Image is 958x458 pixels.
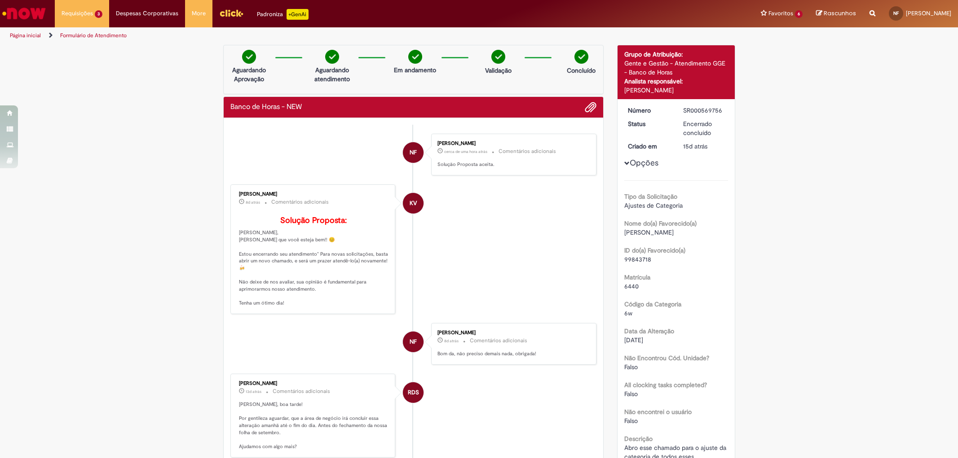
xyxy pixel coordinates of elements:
[287,9,309,20] p: +GenAi
[624,309,632,317] span: 6w
[444,149,487,154] span: cerca de uma hora atrás
[95,10,102,18] span: 3
[624,86,728,95] div: [PERSON_NAME]
[410,192,417,214] span: KV
[219,6,243,20] img: click_logo_yellow_360x200.png
[403,332,424,352] div: Nicole Flausino Fratoni
[1,4,47,22] img: ServiceNow
[624,273,650,281] b: Matrícula
[7,27,632,44] ul: Trilhas de página
[574,50,588,64] img: check-circle-green.png
[683,142,707,150] time: 16/09/2025 12:30:55
[624,59,728,77] div: Gente e Gestão - Atendimento GGE - Banco de Horas
[768,9,793,18] span: Favoritos
[624,354,709,362] b: Não Encontrou Cód. Unidade?
[624,327,674,335] b: Data da Alteração
[485,66,512,75] p: Validação
[408,50,422,64] img: check-circle-green.png
[624,363,638,371] span: Falso
[227,65,271,83] p: Aguardando Aprovação
[10,32,41,39] a: Página inicial
[394,65,436,74] p: Em andamento
[62,9,93,18] span: Requisições
[816,9,856,18] a: Rascunhos
[683,142,707,150] span: 15d atrás
[403,142,424,163] div: Nicole Flausino Fratoni
[624,50,728,59] div: Grupo de Atribuição:
[271,198,329,206] small: Comentários adicionais
[437,350,587,358] p: Bom da, não preciso demais nada, obrigada!
[621,119,676,128] dt: Status
[683,142,725,151] div: 16/09/2025 12:30:55
[242,50,256,64] img: check-circle-green.png
[567,66,596,75] p: Concluído
[585,101,596,113] button: Adicionar anexos
[624,390,638,398] span: Falso
[470,337,527,345] small: Comentários adicionais
[403,193,424,214] div: Karine Vieira
[444,338,459,344] time: 23/09/2025 10:43:39
[116,9,178,18] span: Despesas Corporativas
[624,435,653,443] b: Descrição
[624,417,638,425] span: Falso
[246,200,260,205] time: 23/09/2025 11:15:29
[624,300,681,308] b: Código da Categoria
[246,200,260,205] span: 8d atrás
[683,106,725,115] div: SR000569756
[437,141,587,146] div: [PERSON_NAME]
[621,106,676,115] dt: Número
[624,381,707,389] b: All clocking tasks completed?
[273,388,330,395] small: Comentários adicionais
[624,282,639,290] span: 6440
[795,10,803,18] span: 6
[437,330,587,336] div: [PERSON_NAME]
[621,142,676,151] dt: Criado em
[624,219,697,227] b: Nome do(a) Favorecido(a)
[624,336,643,344] span: [DATE]
[192,9,206,18] span: More
[444,149,487,154] time: 01/10/2025 08:18:37
[239,192,388,197] div: [PERSON_NAME]
[246,389,261,394] span: 13d atrás
[624,77,728,86] div: Analista responsável:
[906,9,951,17] span: [PERSON_NAME]
[437,161,587,168] p: Solução Proposta aceita.
[325,50,339,64] img: check-circle-green.png
[624,201,683,209] span: Ajustes de Categoria
[310,65,354,83] p: Aguardando atendimento
[408,382,419,403] span: RDS
[60,32,127,39] a: Formulário de Atendimento
[444,338,459,344] span: 8d atrás
[239,216,388,307] p: [PERSON_NAME], [PERSON_NAME] que você esteja bem!! 😊 Estou encerrando seu atendimento" Para novas...
[824,9,856,17] span: Rascunhos
[230,103,302,111] h2: Banco de Horas - NEW Histórico de tíquete
[410,142,417,163] span: NF
[491,50,505,64] img: check-circle-green.png
[624,408,692,416] b: Não encontrei o usuário
[683,119,725,137] div: Encerrado concluído
[257,9,309,20] div: Padroniza
[403,382,424,403] div: Raquel De Souza
[624,228,674,236] span: [PERSON_NAME]
[624,246,685,254] b: ID do(a) Favorecido(a)
[499,148,556,155] small: Comentários adicionais
[893,10,899,16] span: NF
[280,215,347,226] b: Solução Proposta:
[239,381,388,386] div: [PERSON_NAME]
[410,331,417,353] span: NF
[239,401,388,450] p: [PERSON_NAME], boa tarde! Por gentileza aguardar, que a área de negócio irá concluir essa alteraç...
[624,255,651,263] span: 99843718
[624,192,677,201] b: Tipo da Solicitação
